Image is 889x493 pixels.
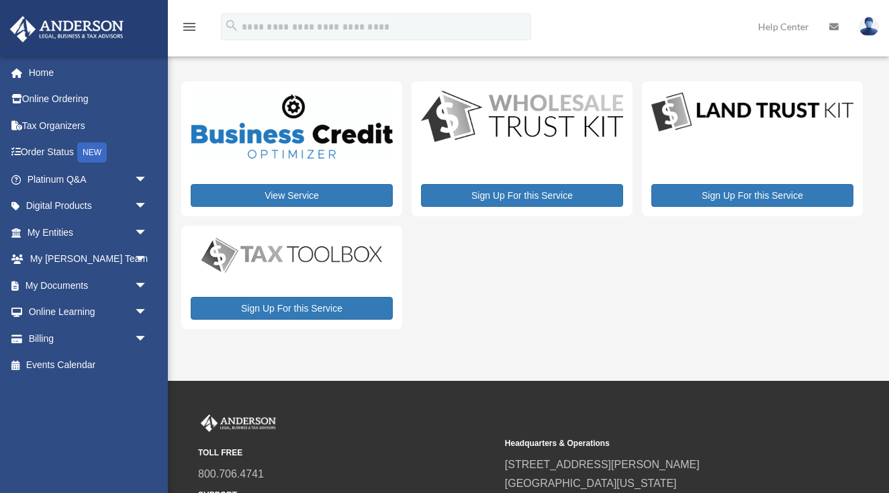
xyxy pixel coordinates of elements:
small: Headquarters & Operations [505,437,802,451]
a: Home [9,59,168,86]
span: arrow_drop_down [134,325,161,353]
img: Anderson Advisors Platinum Portal [198,414,279,432]
a: Online Ordering [9,86,168,113]
a: Digital Productsarrow_drop_down [9,193,161,220]
a: [GEOGRAPHIC_DATA][US_STATE] [505,478,677,489]
a: Sign Up For this Service [651,184,853,207]
a: Sign Up For this Service [421,184,623,207]
span: arrow_drop_down [134,272,161,300]
img: Anderson Advisors Platinum Portal [6,16,128,42]
a: menu [181,24,197,35]
a: Tax Organizers [9,112,168,139]
a: 800.706.4741 [198,468,264,480]
a: Sign Up For this Service [191,297,393,320]
a: My [PERSON_NAME] Teamarrow_drop_down [9,246,168,273]
small: TOLL FREE [198,446,496,460]
a: Order StatusNEW [9,139,168,167]
img: taxtoolbox_new-1.webp [191,235,393,275]
span: arrow_drop_down [134,193,161,220]
i: menu [181,19,197,35]
a: View Service [191,184,393,207]
a: My Entitiesarrow_drop_down [9,219,168,246]
div: NEW [77,142,107,163]
a: Events Calendar [9,352,168,379]
span: arrow_drop_down [134,219,161,246]
img: WS-Trust-Kit-lgo-1.jpg [421,91,623,144]
a: [STREET_ADDRESS][PERSON_NAME] [505,459,700,470]
i: search [224,18,239,33]
span: arrow_drop_down [134,299,161,326]
a: Billingarrow_drop_down [9,325,168,352]
a: Platinum Q&Aarrow_drop_down [9,166,168,193]
img: LandTrust_lgo-1.jpg [651,91,853,134]
span: arrow_drop_down [134,166,161,193]
a: My Documentsarrow_drop_down [9,272,168,299]
span: arrow_drop_down [134,246,161,273]
a: Online Learningarrow_drop_down [9,299,168,326]
img: User Pic [859,17,879,36]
